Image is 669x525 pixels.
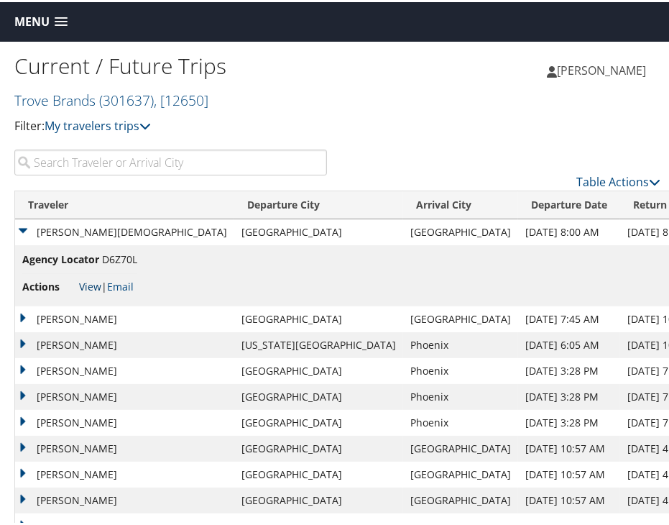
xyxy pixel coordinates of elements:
[518,485,620,511] td: [DATE] 10:57 AM
[403,408,518,434] td: Phoenix
[518,217,620,243] td: [DATE] 8:00 AM
[154,88,208,108] span: , [ 12650 ]
[234,382,403,408] td: [GEOGRAPHIC_DATA]
[518,189,620,217] th: Departure Date: activate to sort column descending
[234,330,403,356] td: [US_STATE][GEOGRAPHIC_DATA]
[518,382,620,408] td: [DATE] 3:28 PM
[234,408,403,434] td: [GEOGRAPHIC_DATA]
[557,60,646,76] span: [PERSON_NAME]
[234,434,403,460] td: [GEOGRAPHIC_DATA]
[79,278,101,291] a: View
[518,408,620,434] td: [DATE] 3:28 PM
[403,382,518,408] td: Phoenix
[576,172,660,188] a: Table Actions
[14,115,338,134] p: Filter:
[403,460,518,485] td: [GEOGRAPHIC_DATA]
[99,88,154,108] span: ( 301637 )
[15,330,234,356] td: [PERSON_NAME]
[518,330,620,356] td: [DATE] 6:05 AM
[22,277,76,293] span: Actions
[14,88,208,108] a: Trove Brands
[107,278,134,291] a: Email
[15,189,234,217] th: Traveler: activate to sort column ascending
[22,250,99,265] span: Agency Locator
[234,189,403,217] th: Departure City: activate to sort column ascending
[15,356,234,382] td: [PERSON_NAME]
[79,278,134,291] span: |
[15,460,234,485] td: [PERSON_NAME]
[518,434,620,460] td: [DATE] 10:57 AM
[15,485,234,511] td: [PERSON_NAME]
[403,356,518,382] td: Phoenix
[14,49,338,79] h1: Current / Future Trips
[403,304,518,330] td: [GEOGRAPHIC_DATA]
[234,356,403,382] td: [GEOGRAPHIC_DATA]
[15,434,234,460] td: [PERSON_NAME]
[14,147,327,173] input: Search Traveler or Arrival City
[7,8,75,32] a: Menu
[403,189,518,217] th: Arrival City: activate to sort column ascending
[15,382,234,408] td: [PERSON_NAME]
[15,217,234,243] td: [PERSON_NAME][DEMOGRAPHIC_DATA]
[403,330,518,356] td: Phoenix
[15,304,234,330] td: [PERSON_NAME]
[403,217,518,243] td: [GEOGRAPHIC_DATA]
[102,250,137,264] span: D6Z70L
[518,356,620,382] td: [DATE] 3:28 PM
[518,460,620,485] td: [DATE] 10:57 AM
[518,304,620,330] td: [DATE] 7:45 AM
[14,13,50,27] span: Menu
[403,434,518,460] td: [GEOGRAPHIC_DATA]
[45,116,151,132] a: My travelers trips
[15,408,234,434] td: [PERSON_NAME]
[547,47,660,90] a: [PERSON_NAME]
[234,217,403,243] td: [GEOGRAPHIC_DATA]
[403,485,518,511] td: [GEOGRAPHIC_DATA]
[234,304,403,330] td: [GEOGRAPHIC_DATA]
[234,460,403,485] td: [GEOGRAPHIC_DATA]
[234,485,403,511] td: [GEOGRAPHIC_DATA]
